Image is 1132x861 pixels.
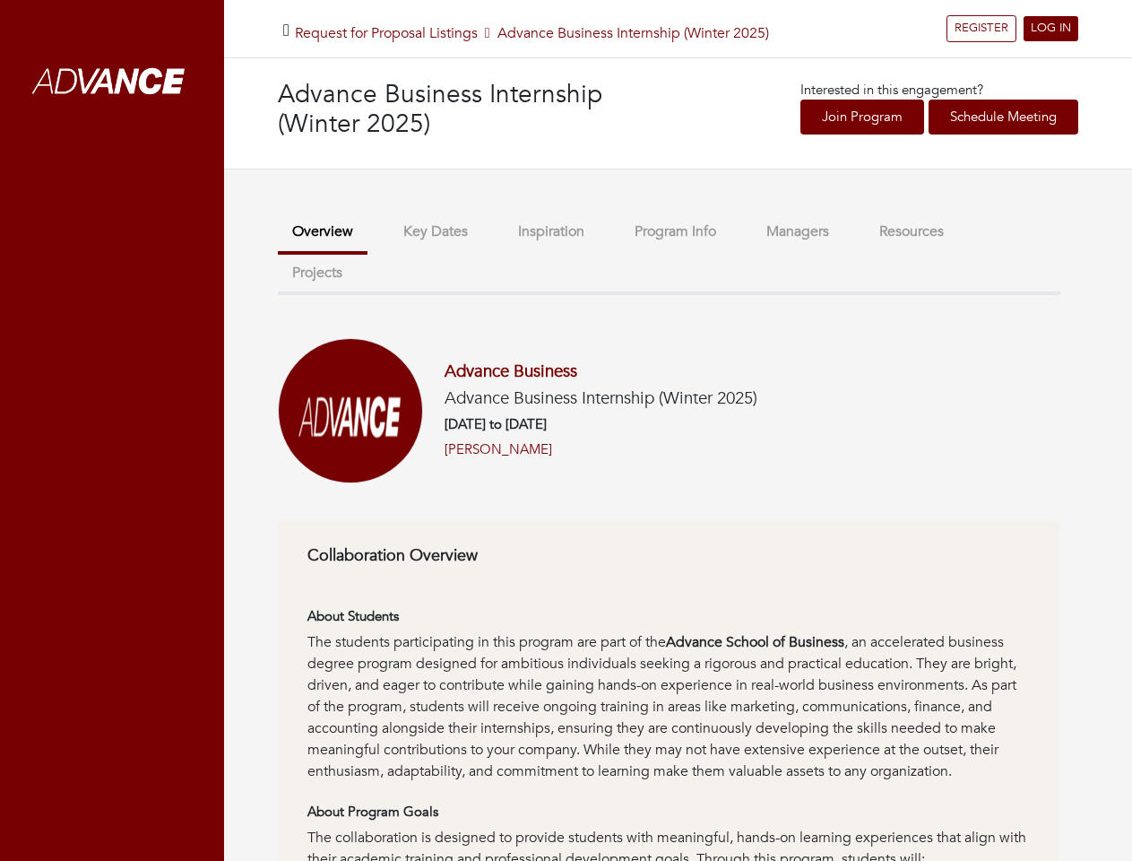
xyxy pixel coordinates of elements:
[800,100,924,135] a: Join Program
[445,439,552,460] a: [PERSON_NAME]
[445,388,757,409] h5: Advance Business Internship (Winter 2025)
[800,80,1078,100] p: Interested in this engagement?
[295,23,478,43] a: Request for Proposal Listings
[307,631,1031,782] div: The students participating in this program are part of the , an accelerated business degree progr...
[278,80,678,140] h3: Advance Business Internship (Winter 2025)
[504,213,599,251] button: Inspiration
[445,360,577,383] a: Advance Business
[278,338,423,483] img: Screenshot%202025-01-03%20at%2011.33.57%E2%80%AFAM.png
[1024,16,1078,41] a: LOG IN
[865,213,958,251] button: Resources
[307,608,1031,624] h6: About Students
[929,100,1078,135] a: Schedule Meeting
[307,546,1031,566] h6: Collaboration Overview
[389,213,482,251] button: Key Dates
[666,632,844,652] strong: Advance School of Business
[295,25,769,42] h5: Advance Business Internship (Winter 2025)
[620,213,730,251] button: Program Info
[18,31,206,135] img: whiteAdvanceLogo.png
[278,254,357,292] button: Projects
[946,15,1016,42] a: REGISTER
[307,804,1031,820] h6: About Program Goals
[752,213,843,251] button: Managers
[445,416,757,432] h6: [DATE] to [DATE]
[278,213,367,255] button: Overview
